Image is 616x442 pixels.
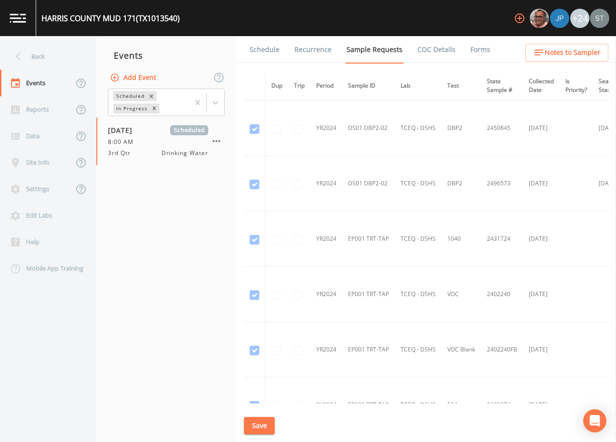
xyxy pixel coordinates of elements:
[266,71,289,101] th: Dup
[310,101,342,156] td: YR2024
[395,267,442,322] td: TCEQ - DSHS
[395,156,442,211] td: TCEQ - DSHS
[590,9,609,28] img: cb9926319991c592eb2b4c75d39c237f
[113,104,149,114] div: In Progress
[310,377,342,433] td: 3Y2024
[395,377,442,433] td: TCEQ - DSHS
[113,91,146,101] div: Scheduled
[523,377,560,433] td: [DATE]
[96,43,236,67] div: Events
[525,44,608,62] button: Notes to Sampler
[10,13,26,23] img: logo
[342,211,395,267] td: EP001 TRT-TAP
[545,47,601,59] span: Notes to Sampler
[108,69,160,87] button: Add Event
[310,267,342,322] td: YR2024
[310,156,342,211] td: YR2024
[442,101,481,156] td: DBP2
[288,71,310,101] th: Trip
[310,71,342,101] th: Period
[416,36,457,63] a: COC Details
[149,104,160,114] div: Remove In Progress
[248,36,281,63] a: Schedule
[523,211,560,267] td: [DATE]
[395,71,442,101] th: Lab
[523,156,560,211] td: [DATE]
[170,125,208,135] span: Scheduled
[523,322,560,377] td: [DATE]
[442,322,481,377] td: VOC Blank
[442,156,481,211] td: DBP2
[395,211,442,267] td: TCEQ - DSHS
[342,156,395,211] td: DS01 DBP2-02
[481,377,523,433] td: 2423974
[342,71,395,101] th: Sample ID
[530,9,549,28] img: e2d790fa78825a4bb76dcb6ab311d44c
[583,409,606,432] div: Open Intercom Messenger
[395,322,442,377] td: TCEQ - DSHS
[342,322,395,377] td: EP001 TRT-TAP
[345,36,404,64] a: Sample Requests
[146,91,157,101] div: Remove Scheduled
[442,267,481,322] td: VOC
[244,417,275,435] button: Save
[96,117,236,166] a: [DATE]Scheduled8:00 AM3rd QtrDrinking Water
[442,377,481,433] td: 504
[395,101,442,156] td: TCEQ - DSHS
[41,13,180,24] div: HARRIS COUNTY MUD 171 (TX1013540)
[161,149,208,157] span: Drinking Water
[523,267,560,322] td: [DATE]
[481,71,523,101] th: State Sample #
[523,101,560,156] td: [DATE]
[481,322,523,377] td: 2402240FB
[523,71,560,101] th: Collected Date
[481,101,523,156] td: 2450845
[442,71,481,101] th: Test
[342,377,395,433] td: EP001 TRT-TAP
[481,267,523,322] td: 2402240
[550,9,569,28] img: 41241ef155101aa6d92a04480b0d0000
[481,156,523,211] td: 2496573
[529,9,549,28] div: Mike Franklin
[481,211,523,267] td: 2431724
[560,71,593,101] th: Is Priority?
[570,9,589,28] div: +24
[310,322,342,377] td: YR2024
[549,9,570,28] div: Joshua gere Paul
[342,267,395,322] td: EP001 TRT-TAP
[310,211,342,267] td: YR2024
[293,36,333,63] a: Recurrence
[108,149,136,157] span: 3rd Qtr
[342,101,395,156] td: DS01 DBP2-02
[108,138,139,146] span: 8:00 AM
[108,125,139,135] span: [DATE]
[442,211,481,267] td: 1040
[469,36,492,63] a: Forms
